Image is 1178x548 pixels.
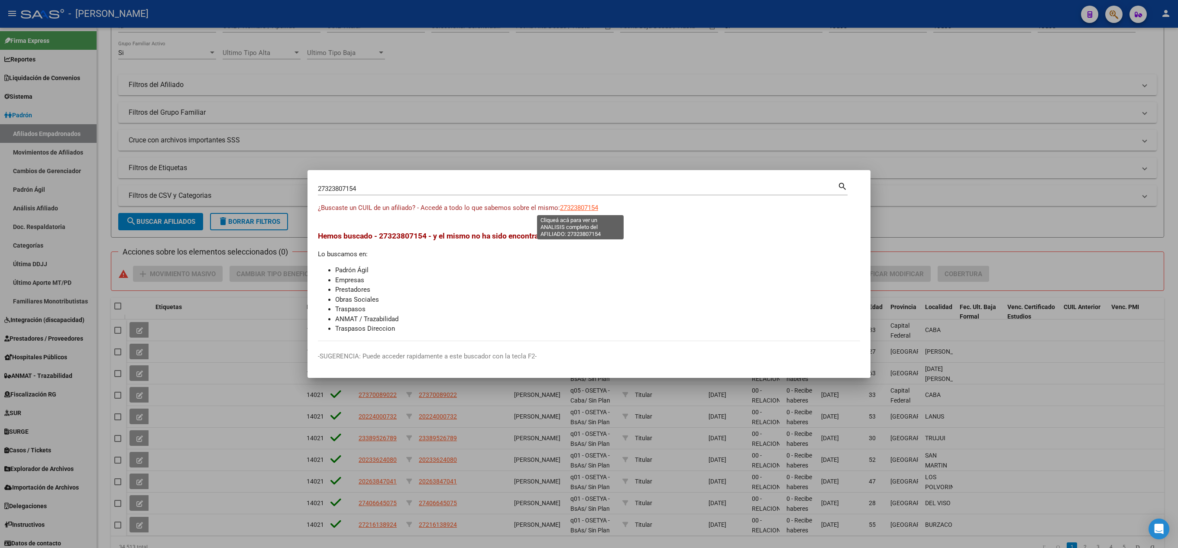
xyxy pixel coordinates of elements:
[335,295,860,305] li: Obras Sociales
[335,324,860,334] li: Traspasos Direccion
[335,265,860,275] li: Padrón Ágil
[318,232,547,240] span: Hemos buscado - 27323807154 - y el mismo no ha sido encontrado
[335,304,860,314] li: Traspasos
[560,204,598,212] span: 27323807154
[318,204,560,212] span: ¿Buscaste un CUIL de un afiliado? - Accedé a todo lo que sabemos sobre el mismo:
[335,314,860,324] li: ANMAT / Trazabilidad
[838,181,848,191] mat-icon: search
[335,285,860,295] li: Prestadores
[318,351,860,361] p: -SUGERENCIA: Puede acceder rapidamente a este buscador con la tecla F2-
[335,275,860,285] li: Empresas
[318,230,860,334] div: Lo buscamos en:
[1149,519,1169,539] div: Open Intercom Messenger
